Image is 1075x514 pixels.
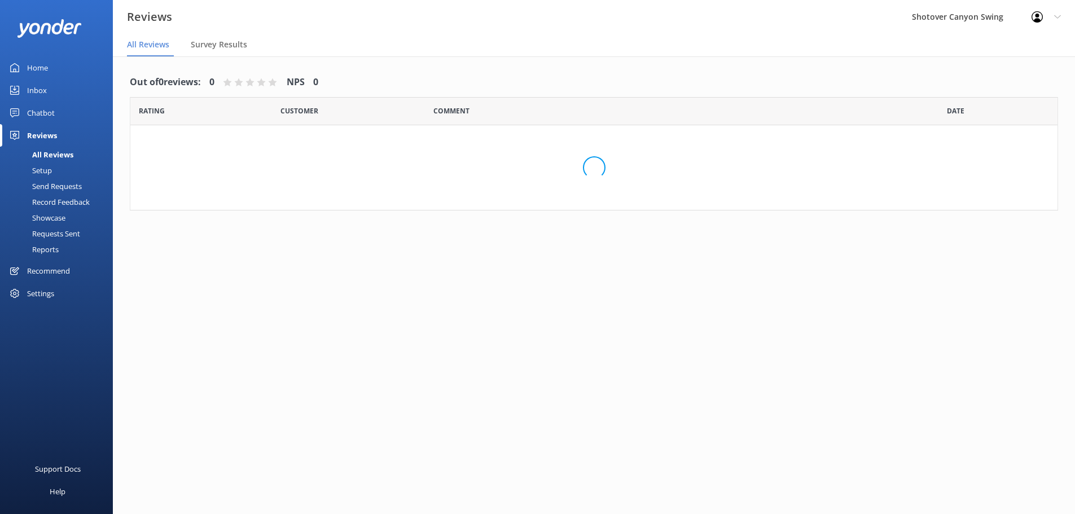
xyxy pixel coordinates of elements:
h4: 0 [313,75,318,90]
a: Requests Sent [7,226,113,241]
a: Setup [7,162,113,178]
div: Settings [27,282,54,305]
img: yonder-white-logo.png [17,19,82,38]
span: All Reviews [127,39,169,50]
a: Reports [7,241,113,257]
div: All Reviews [7,147,73,162]
div: Recommend [27,260,70,282]
div: Reviews [27,124,57,147]
span: Survey Results [191,39,247,50]
div: Help [50,480,65,503]
span: Question [433,106,470,116]
a: Record Feedback [7,194,113,210]
a: Send Requests [7,178,113,194]
div: Home [27,56,48,79]
span: Date [139,106,165,116]
div: Showcase [7,210,65,226]
span: Date [947,106,964,116]
div: Inbox [27,79,47,102]
h4: Out of 0 reviews: [130,75,201,90]
h3: Reviews [127,8,172,26]
div: Setup [7,162,52,178]
div: Reports [7,241,59,257]
div: Support Docs [35,458,81,480]
a: Showcase [7,210,113,226]
div: Chatbot [27,102,55,124]
h4: 0 [209,75,214,90]
div: Send Requests [7,178,82,194]
div: Record Feedback [7,194,90,210]
div: Requests Sent [7,226,80,241]
a: All Reviews [7,147,113,162]
span: Date [280,106,318,116]
h4: NPS [287,75,305,90]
